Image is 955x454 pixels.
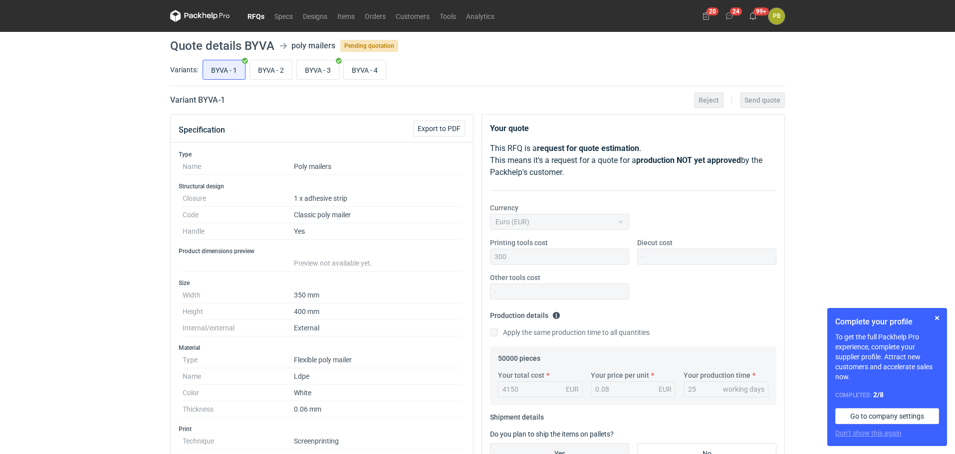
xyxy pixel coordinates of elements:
strong: 2 / 8 [873,391,884,399]
button: 20 [698,8,714,24]
h3: Print [179,425,465,433]
span: Preview not available yet. [294,259,372,267]
dd: Flexible poly mailer [294,352,461,368]
dd: 1 x adhesive strip [294,190,461,207]
label: BYVA - 2 [249,60,292,80]
div: poly mailers [291,40,335,52]
label: Variants: [170,65,198,75]
h1: Quote details BYVA [170,40,274,52]
button: Reject [694,92,723,108]
span: Reject [699,97,719,104]
dd: Classic poly mailer [294,207,461,223]
dt: Code [183,207,294,223]
button: PB [768,8,785,24]
legend: Shipment details [490,409,544,421]
label: Do you plan to ship the items on pallets? [490,430,614,438]
button: Export to PDF [413,121,465,137]
div: Piotr Bożek [768,8,785,24]
dt: Width [183,287,294,303]
h1: Complete your profile [835,316,939,328]
button: Skip for now [931,312,943,324]
a: Go to company settings [835,408,939,424]
strong: Your quote [490,124,529,133]
dt: Technique [183,433,294,450]
h3: Type [179,151,465,158]
div: EUR [659,384,672,394]
label: Your total cost [498,370,544,380]
a: Orders [360,10,391,22]
p: This RFQ is a . This means it's a request for a quote for a by the Packhelp's customer. [490,143,776,178]
dt: Closure [183,190,294,207]
h3: Material [179,344,465,352]
button: Send quote [740,92,785,108]
dt: Name [183,158,294,175]
dt: Type [183,352,294,368]
span: Export to PDF [418,125,461,132]
h3: Size [179,279,465,287]
dt: Height [183,303,294,320]
label: BYVA - 4 [343,60,386,80]
dt: Color [183,385,294,401]
dd: White [294,385,461,401]
dd: Screenprinting [294,433,461,450]
legend: Production details [490,307,560,319]
a: Tools [435,10,461,22]
dt: Thickness [183,401,294,418]
h3: Structural design [179,182,465,190]
a: Designs [298,10,332,22]
label: BYVA - 3 [296,60,339,80]
button: Specification [179,118,225,142]
h2: Variant BYVA - 1 [170,94,225,106]
label: Apply the same production time to all quantities [490,327,650,337]
dt: Internal/external [183,320,294,336]
svg: Packhelp Pro [170,10,230,22]
legend: 50000 pieces [498,350,540,362]
a: Analytics [461,10,499,22]
label: Currency [490,203,518,213]
button: 99+ [745,8,761,24]
a: Customers [391,10,435,22]
label: Printing tools cost [490,238,548,248]
dt: Handle [183,223,294,240]
dd: Ldpe [294,368,461,385]
dd: 400 mm [294,303,461,320]
div: EUR [566,384,579,394]
dt: Name [183,368,294,385]
strong: request for quote estimation [537,144,639,153]
dd: Poly mailers [294,158,461,175]
div: Completed: [835,390,939,400]
a: RFQs [242,10,269,22]
label: Diecut cost [637,238,673,248]
dd: External [294,320,461,336]
div: working days [723,384,764,394]
p: To get the full Packhelp Pro experience, complete your supplier profile. Attract new customers an... [835,332,939,382]
span: Send quote [744,97,780,104]
button: 24 [721,8,737,24]
a: Items [332,10,360,22]
h3: Product dimensions preview [179,247,465,255]
dd: Yes [294,223,461,240]
label: BYVA - 1 [203,60,245,80]
span: Pending quotation [340,40,398,52]
a: Specs [269,10,298,22]
label: Other tools cost [490,273,540,283]
dd: 350 mm [294,287,461,303]
button: Don’t show this again [835,428,902,438]
strong: production NOT yet approved [636,155,741,165]
label: Your price per unit [591,370,649,380]
dd: 0.06 mm [294,401,461,418]
label: Your production time [684,370,750,380]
